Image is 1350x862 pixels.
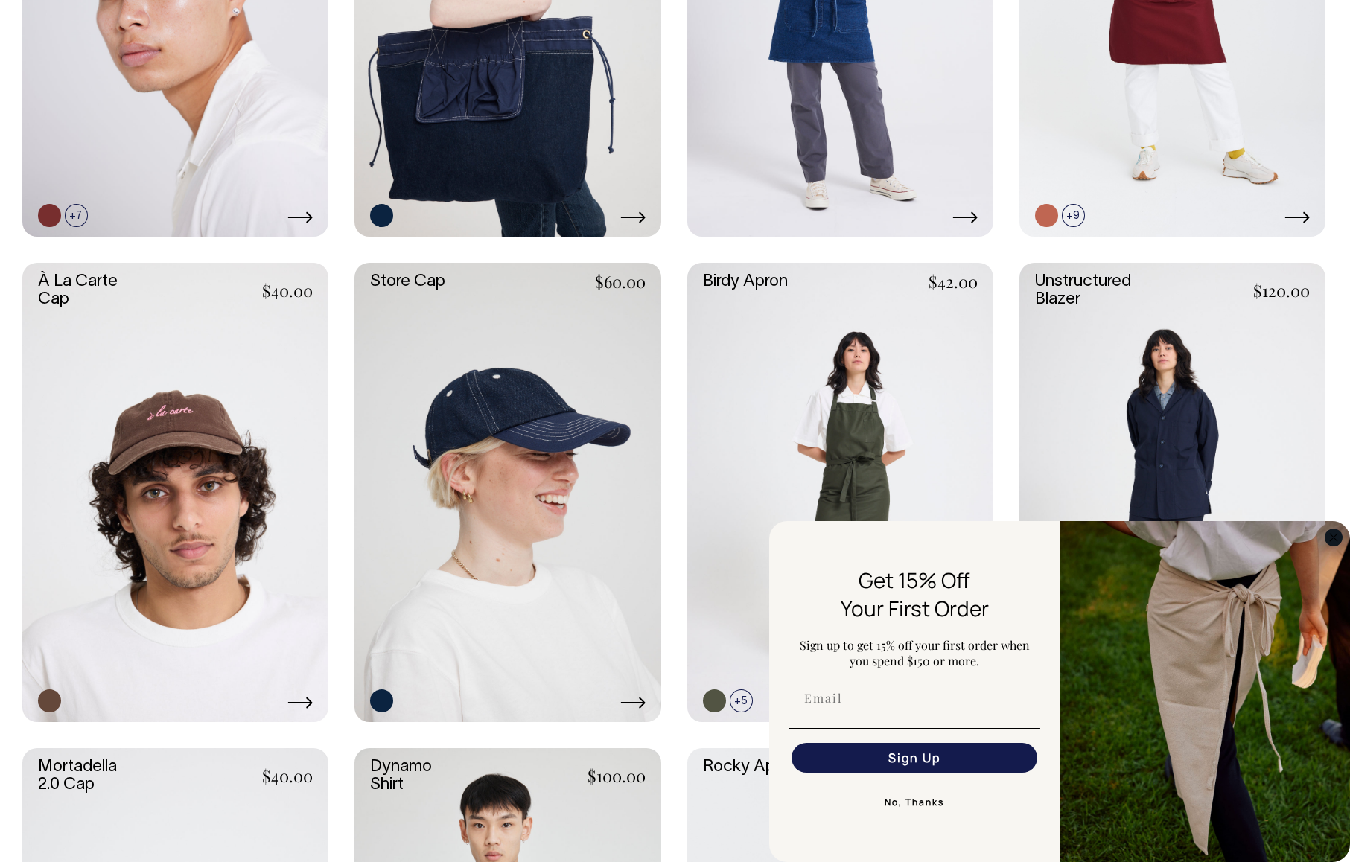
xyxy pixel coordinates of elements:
[859,566,970,594] span: Get 15% Off
[65,204,88,227] span: +7
[1060,521,1350,862] img: 5e34ad8f-4f05-4173-92a8-ea475ee49ac9.jpeg
[792,743,1037,773] button: Sign Up
[789,788,1040,817] button: No, Thanks
[800,637,1030,668] span: Sign up to get 15% off your first order when you spend $150 or more.
[841,594,989,622] span: Your First Order
[792,683,1037,713] input: Email
[730,689,753,712] span: +5
[789,728,1040,729] img: underline
[1062,204,1085,227] span: +9
[769,521,1350,862] div: FLYOUT Form
[1325,529,1343,546] button: Close dialog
